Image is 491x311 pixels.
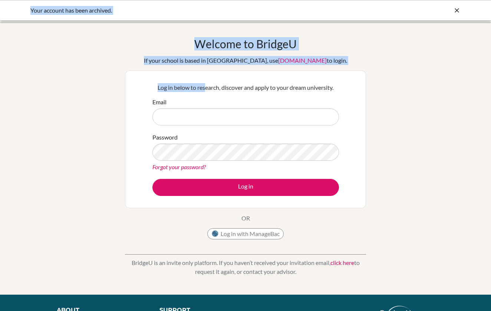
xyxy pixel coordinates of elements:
button: Log in with ManageBac [207,228,284,239]
p: BridgeU is an invite only platform. If you haven’t received your invitation email, to request it ... [125,258,366,276]
div: If your school is based in [GEOGRAPHIC_DATA], use to login. [144,56,347,65]
a: Forgot your password? [152,163,206,170]
button: Log in [152,179,339,196]
a: [DOMAIN_NAME] [278,57,327,64]
label: Email [152,98,167,107]
a: click here [330,259,354,266]
label: Password [152,133,178,142]
h1: Welcome to BridgeU [194,37,297,50]
div: Your account has been archived. [30,6,349,15]
p: Log in below to research, discover and apply to your dream university. [152,83,339,92]
p: OR [241,214,250,223]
